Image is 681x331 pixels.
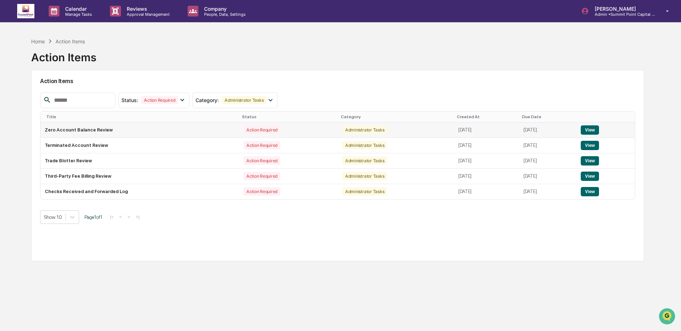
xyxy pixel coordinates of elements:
[519,184,576,199] td: [DATE]
[134,214,142,220] button: >|
[49,87,92,100] a: 🗄️Attestations
[222,96,266,104] div: Administrator Tasks
[589,6,656,12] p: [PERSON_NAME]
[342,126,387,134] div: Administrator Tasks
[122,57,130,66] button: Start new chat
[40,153,239,169] td: Trade Blotter Review
[195,97,219,103] span: Category :
[4,101,48,114] a: 🔎Data Lookup
[454,153,519,169] td: [DATE]
[342,187,387,196] div: Administrator Tasks
[658,307,677,327] iframe: Open customer support
[522,114,574,119] div: Due Date
[581,187,599,196] button: View
[519,169,576,184] td: [DATE]
[198,12,249,17] p: People, Data, Settings
[581,189,599,194] a: View
[242,114,335,119] div: Status
[24,62,91,68] div: We're available if you need us!
[243,141,280,149] div: Action Required
[71,121,87,127] span: Pylon
[125,214,132,220] button: >
[84,214,102,220] span: Page 1 of 1
[40,78,635,85] h2: Action Items
[454,123,519,138] td: [DATE]
[40,123,239,138] td: Zero Account Balance Review
[581,156,599,165] button: View
[4,87,49,100] a: 🖐️Preclearance
[454,169,519,184] td: [DATE]
[121,6,173,12] p: Reviews
[341,114,451,119] div: Category
[52,91,58,97] div: 🗄️
[121,12,173,17] p: Approval Management
[14,90,46,97] span: Preclearance
[581,141,599,150] button: View
[59,90,89,97] span: Attestations
[581,173,599,179] a: View
[198,6,249,12] p: Company
[31,38,45,44] div: Home
[108,214,116,220] button: |<
[46,114,236,119] div: Title
[14,104,45,111] span: Data Lookup
[31,45,96,64] div: Action Items
[40,169,239,184] td: Third-Party Fee Billing Review
[457,114,516,119] div: Created At
[7,15,130,27] p: How can we help?
[243,187,280,196] div: Action Required
[55,38,85,44] div: Action Items
[519,138,576,153] td: [DATE]
[581,125,599,135] button: View
[243,126,280,134] div: Action Required
[454,138,519,153] td: [DATE]
[117,214,124,220] button: <
[17,4,34,18] img: logo
[342,157,387,165] div: Administrator Tasks
[7,105,13,110] div: 🔎
[243,157,280,165] div: Action Required
[581,158,599,163] a: View
[40,138,239,153] td: Terminated Account Review
[581,143,599,148] a: View
[24,55,117,62] div: Start new chat
[121,97,138,103] span: Status :
[7,91,13,97] div: 🖐️
[59,6,96,12] p: Calendar
[519,153,576,169] td: [DATE]
[581,172,599,181] button: View
[589,12,656,17] p: Admin • Summit Point Capital Management
[141,96,178,104] div: Action Required
[454,184,519,199] td: [DATE]
[59,12,96,17] p: Manage Tasks
[243,172,280,180] div: Action Required
[342,141,387,149] div: Administrator Tasks
[50,121,87,127] a: Powered byPylon
[519,123,576,138] td: [DATE]
[342,172,387,180] div: Administrator Tasks
[7,55,20,68] img: 1746055101610-c473b297-6a78-478c-a979-82029cc54cd1
[40,184,239,199] td: Checks Received and Forwarded Log
[581,127,599,133] a: View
